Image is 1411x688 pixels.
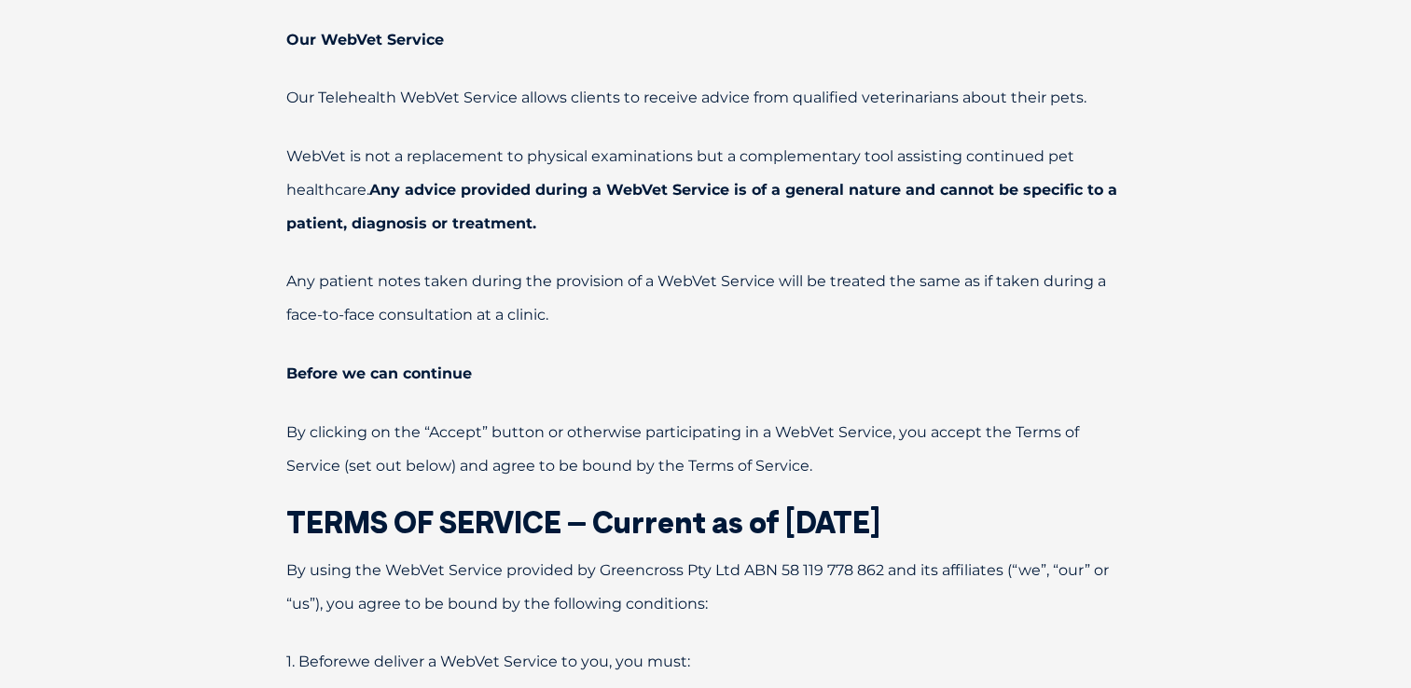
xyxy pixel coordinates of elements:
[286,561,1109,612] span: By using the WebVet Service provided by Greencross Pty Ltd ABN 58 119 778 862 and its affiliates ...
[286,503,880,541] span: TERMS OF SERVICE – Current as of [DATE]
[286,653,348,670] span: 1. Before
[286,181,1117,232] b: Any advice provided during a WebVet Service is of a general nature and cannot be specific to a pa...
[286,89,1086,106] span: Our Telehealth WebVet Service allows clients to receive advice from qualified veterinarians about...
[286,423,1079,475] span: By clicking on the “Accept” button or otherwise participating in a WebVet Service, you accept the...
[286,272,1106,323] span: Any patient notes taken during the provision of a WebVet Service will be treated the same as if t...
[286,31,444,48] strong: Our WebVet Service
[286,147,1074,199] span: WebVet is not a replacement to physical examinations but a complementary tool assisting continued...
[286,365,472,382] strong: Before we can continue
[348,653,690,670] span: we deliver a WebVet Service to you, you must:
